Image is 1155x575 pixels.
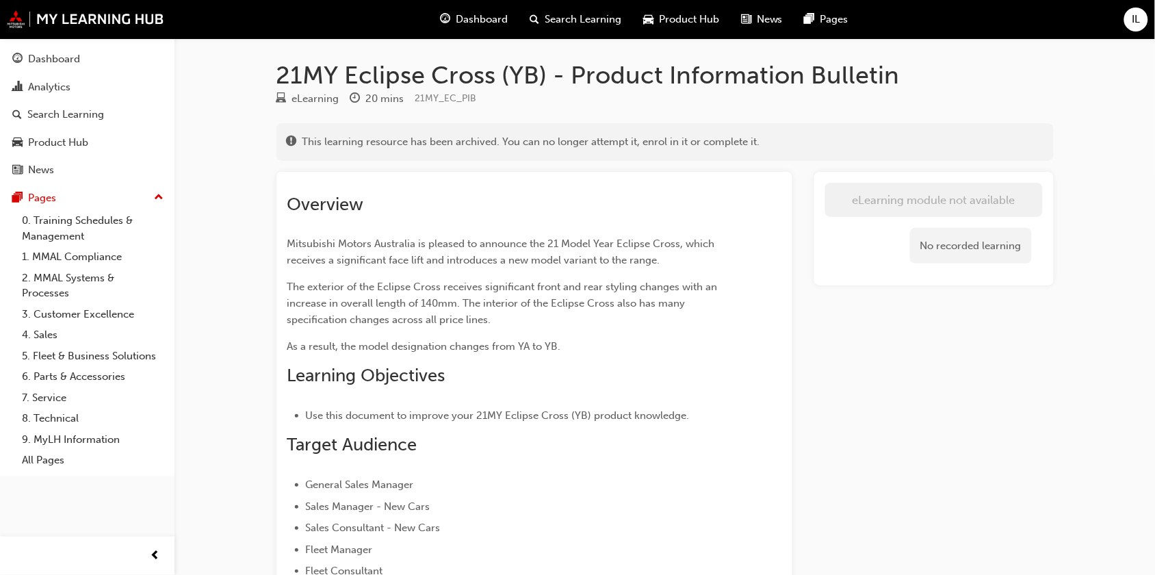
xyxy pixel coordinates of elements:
div: Product Hub [28,135,88,151]
span: pages-icon [12,192,23,205]
span: Learning resource code [415,92,477,104]
a: 2. MMAL Systems & Processes [16,268,169,304]
div: Search Learning [27,107,104,123]
span: News [757,12,783,27]
a: Dashboard [5,47,169,72]
span: Pages [820,12,848,27]
a: 6. Parts & Accessories [16,366,169,387]
span: Learning Objectives [287,365,445,386]
span: As a result, the model designation changes from YA to YB. [287,340,561,353]
div: Duration [350,90,404,107]
a: Analytics [5,75,169,100]
span: Search Learning [545,12,621,27]
span: car-icon [12,137,23,149]
span: The exterior of the Eclipse Cross receives significant front and rear styling changes with an inc... [287,281,721,326]
a: 1. MMAL Compliance [16,246,169,268]
a: 4. Sales [16,324,169,346]
a: 0. Training Schedules & Management [16,210,169,246]
h1: 21MY Eclipse Cross (YB) - Product Information Bulletin [276,60,1054,90]
span: search-icon [12,109,22,121]
button: Pages [5,186,169,211]
button: eLearning module not available [825,183,1043,217]
div: Pages [28,190,56,206]
span: Sales Manager - New Cars [306,500,430,513]
span: learningResourceType_ELEARNING-icon [276,93,287,105]
span: Overview [287,194,364,215]
a: News [5,157,169,183]
div: Type [276,90,339,107]
div: Dashboard [28,51,80,67]
a: All Pages [16,450,169,471]
img: mmal [7,10,164,28]
a: 8. Technical [16,408,169,429]
a: 7. Service [16,387,169,409]
a: search-iconSearch Learning [519,5,632,34]
button: IL [1124,8,1148,31]
span: Sales Consultant - New Cars [306,522,441,534]
span: General Sales Manager [306,478,414,491]
span: Target Audience [287,434,417,455]
span: Mitsubishi Motors Australia is pleased to announce the 21 Model Year Eclipse Cross, which receive... [287,238,718,266]
span: Fleet Manager [306,544,373,556]
span: This learning resource has been archived. You can no longer attempt it, enrol in it or complete it. [302,134,760,150]
span: chart-icon [12,81,23,94]
span: car-icon [643,11,653,28]
div: News [28,162,54,178]
span: IL [1132,12,1141,27]
span: pages-icon [805,11,815,28]
span: guage-icon [12,53,23,66]
a: 9. MyLH Information [16,429,169,450]
a: 3. Customer Excellence [16,304,169,325]
span: clock-icon [350,93,361,105]
a: car-iconProduct Hub [632,5,730,34]
a: 5. Fleet & Business Solutions [16,346,169,367]
span: exclaim-icon [287,136,297,149]
span: Product Hub [659,12,719,27]
div: 20 mins [366,91,404,107]
span: Dashboard [456,12,508,27]
a: news-iconNews [730,5,794,34]
a: Product Hub [5,130,169,155]
span: news-icon [12,164,23,177]
a: pages-iconPages [794,5,859,34]
span: prev-icon [151,548,161,565]
span: search-icon [530,11,539,28]
span: Use this document to improve your 21MY Eclipse Cross (YB) product knowledge. [306,409,690,422]
span: news-icon [741,11,751,28]
span: guage-icon [440,11,450,28]
div: Analytics [28,79,70,95]
button: DashboardAnalyticsSearch LearningProduct HubNews [5,44,169,186]
div: No recorded learning [910,228,1032,264]
a: Search Learning [5,102,169,127]
div: eLearning [292,91,339,107]
a: guage-iconDashboard [429,5,519,34]
span: up-icon [154,189,164,207]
